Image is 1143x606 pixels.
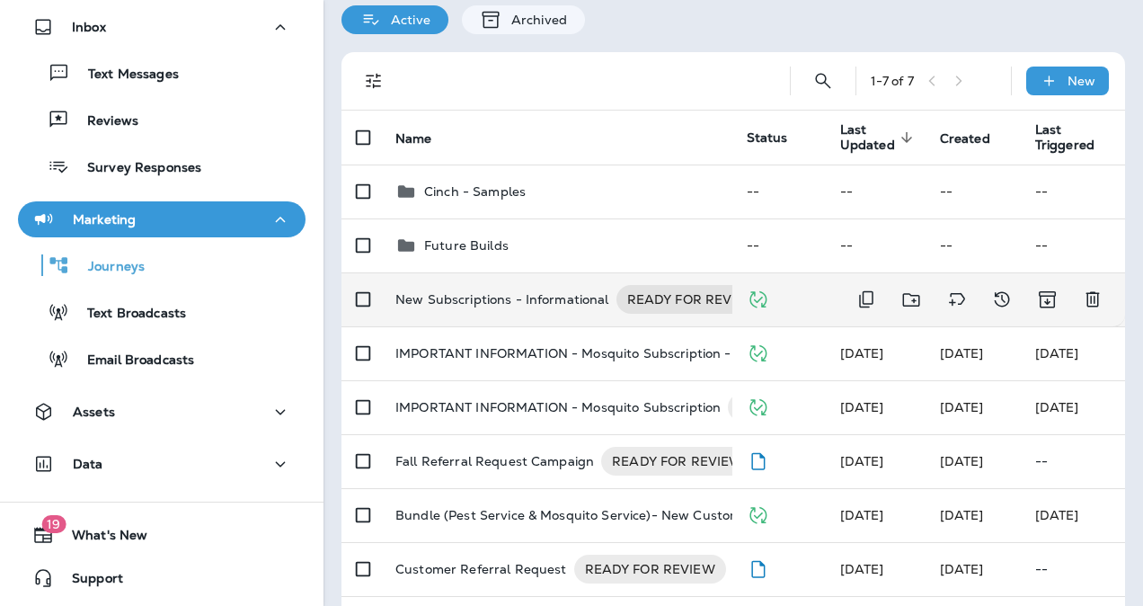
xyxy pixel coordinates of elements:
span: Created [940,131,990,147]
span: Status [747,129,788,146]
td: -- [1021,165,1125,218]
p: Text Messages [70,67,179,84]
span: 19 [41,515,66,533]
span: READY FOR REVIEW [616,290,768,308]
span: Draft [747,451,769,468]
p: -- [1035,562,1111,576]
p: Email Broadcasts [69,352,194,370]
td: -- [826,218,926,272]
span: Frank Carreno [940,507,984,523]
p: -- [1035,454,1111,468]
button: Text Broadcasts [18,293,306,331]
td: -- [926,165,1021,218]
span: READY FOR REVIEW [601,452,753,470]
button: Inbox [18,9,306,45]
button: Filters [356,63,392,99]
span: Draft [747,559,769,575]
span: READY FOR REVIEW [574,560,726,578]
button: Delete [1075,281,1111,318]
span: Created [940,130,1014,147]
td: [DATE] [1021,488,1125,542]
span: Frank Carreno [840,345,884,361]
button: Text Messages [18,54,306,92]
span: Published [747,397,769,414]
p: Marketing [73,212,136,227]
span: Last Triggered [1035,122,1094,153]
p: Customer Referral Request [395,555,567,584]
div: READY FOR REVIEW [616,285,768,314]
p: IMPORTANT INFORMATION - Mosquito Subscription [395,393,721,422]
div: 1 - 7 of 7 [871,74,914,88]
button: Duplicate [848,281,884,318]
button: Email Broadcasts [18,340,306,378]
span: Name [395,130,456,147]
p: Active [382,13,430,27]
p: Inbox [72,20,106,34]
button: Support [18,560,306,596]
button: Assets [18,394,306,430]
td: -- [1021,218,1125,272]
p: Future Builds [424,238,509,253]
span: Last Updated [840,122,918,153]
span: Frank Carreno [840,453,884,469]
button: Move to folder [893,281,930,318]
p: Bundle (Pest Service & Mosquito Service)- New Customer Terms of Agreement [395,501,886,530]
span: Rachel Emery [840,399,884,415]
td: -- [926,218,1021,272]
button: Survey Responses [18,147,306,185]
span: Last Triggered [1035,122,1118,153]
p: Reviews [69,113,138,130]
p: Data [73,457,103,471]
p: Archived [502,13,567,27]
p: Text Broadcasts [69,306,186,323]
button: Data [18,446,306,482]
div: READY FOR REVIEW [574,555,726,584]
span: Name [395,131,432,147]
div: LIVE [728,393,778,422]
button: View Changelog [984,281,1020,318]
p: Cinch - Samples [424,184,526,199]
p: New Subscriptions - Informational [395,285,609,314]
td: [DATE] [1021,326,1125,380]
div: READY FOR REVIEW [601,447,753,476]
td: -- [826,165,926,218]
span: Frank Carreno [940,345,984,361]
button: 19What's New [18,517,306,553]
button: Add tags [939,281,975,318]
span: Published [747,505,769,521]
p: IMPORTANT INFORMATION - Mosquito Subscription - Email Status Test Copy [395,339,879,368]
span: LIVE [728,398,778,416]
td: [DATE] [1021,380,1125,434]
span: What's New [54,528,147,549]
button: Search Journeys [805,63,841,99]
p: Journeys [70,259,145,276]
span: Last Updated [840,122,895,153]
button: Archive [1029,281,1066,318]
td: -- [732,218,826,272]
td: -- [732,165,826,218]
span: Published [747,343,769,360]
span: Frank Carreno [940,399,984,415]
button: Marketing [18,201,306,237]
span: Frank Carreno [840,507,884,523]
span: Frank Carreno [940,561,984,577]
span: Support [54,571,123,593]
span: Frank Carreno [940,453,984,469]
p: New [1068,74,1095,88]
span: Published [747,290,769,306]
p: Assets [73,405,115,419]
p: Fall Referral Request Campaign [395,447,594,476]
button: Reviews [18,101,306,138]
button: Journeys [18,246,306,284]
p: Survey Responses [69,160,201,177]
span: Frank Carreno [840,561,884,577]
